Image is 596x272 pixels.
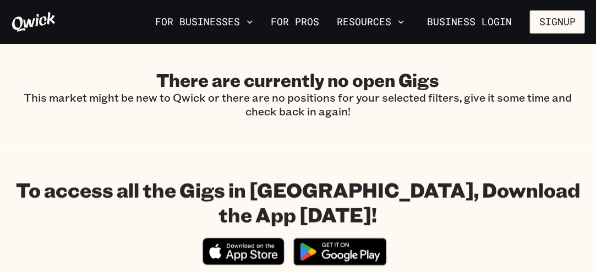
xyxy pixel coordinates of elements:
[266,13,324,31] a: For Pros
[11,177,585,227] h1: To access all the Gigs in [GEOGRAPHIC_DATA], Download the App [DATE]!
[151,13,258,31] button: For Businesses
[11,91,585,118] p: This market might be new to Qwick or there are no positions for your selected filters, give it so...
[11,69,585,91] h2: There are currently no open Gigs
[418,10,521,34] a: Business Login
[332,13,409,31] button: Resources
[203,256,285,268] a: Download on the App Store
[530,10,585,34] button: Signup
